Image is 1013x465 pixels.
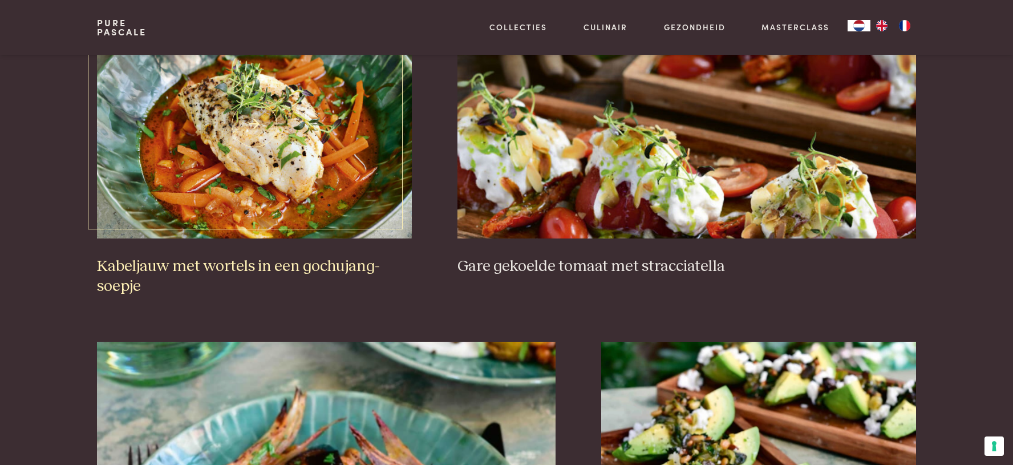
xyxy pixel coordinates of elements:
[870,20,916,31] ul: Language list
[848,20,870,31] div: Language
[848,20,870,31] a: NL
[97,10,412,238] img: Kabeljauw met wortels in een gochujang-soepje
[489,21,547,33] a: Collecties
[457,10,917,238] img: Gare gekoelde tomaat met stracciatella
[584,21,627,33] a: Culinair
[457,10,917,276] a: Gare gekoelde tomaat met stracciatella Gare gekoelde tomaat met stracciatella
[848,20,916,31] aside: Language selected: Nederlands
[893,20,916,31] a: FR
[664,21,726,33] a: Gezondheid
[97,10,412,296] a: Kabeljauw met wortels in een gochujang-soepje Kabeljauw met wortels in een gochujang-soepje
[761,21,829,33] a: Masterclass
[457,257,917,277] h3: Gare gekoelde tomaat met stracciatella
[984,436,1004,456] button: Uw voorkeuren voor toestemming voor trackingtechnologieën
[97,257,412,296] h3: Kabeljauw met wortels in een gochujang-soepje
[97,18,147,37] a: PurePascale
[870,20,893,31] a: EN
